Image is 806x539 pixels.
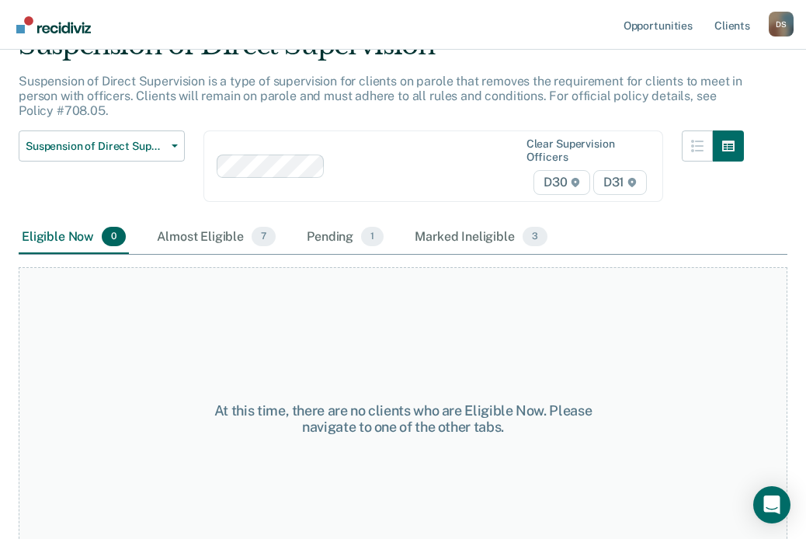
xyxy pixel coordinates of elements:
[526,137,644,164] div: Clear supervision officers
[412,221,551,255] div: Marked Ineligible3
[769,12,794,37] button: Profile dropdown button
[154,221,279,255] div: Almost Eligible7
[19,30,744,74] div: Suspension of Direct Supervision
[593,170,647,195] span: D31
[523,227,547,247] span: 3
[102,227,126,247] span: 0
[211,402,595,436] div: At this time, there are no clients who are Eligible Now. Please navigate to one of the other tabs.
[19,221,129,255] div: Eligible Now0
[753,486,790,523] div: Open Intercom Messenger
[361,227,384,247] span: 1
[304,221,387,255] div: Pending1
[16,16,91,33] img: Recidiviz
[26,140,165,153] span: Suspension of Direct Supervision
[19,130,185,162] button: Suspension of Direct Supervision
[533,170,589,195] span: D30
[19,74,742,118] p: Suspension of Direct Supervision is a type of supervision for clients on parole that removes the ...
[252,227,276,247] span: 7
[769,12,794,37] div: D S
